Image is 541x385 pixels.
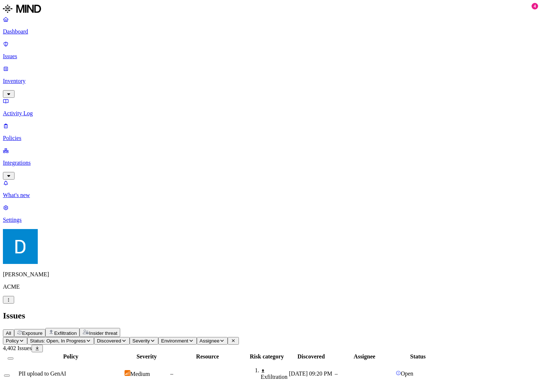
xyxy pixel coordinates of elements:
span: – [335,370,338,377]
p: What's new [3,192,538,198]
p: Issues [3,53,538,60]
div: Severity [125,353,169,360]
span: – [170,370,173,377]
div: Status [396,353,440,360]
a: Issues [3,41,538,60]
span: Status: Open, In Progress [30,338,86,344]
a: MIND [3,3,538,16]
button: Select row [4,374,10,377]
p: Dashboard [3,28,538,35]
img: Daniel Golshani [3,229,38,264]
span: Open [401,370,414,377]
span: PII upload to GenAI [19,370,66,377]
img: MIND [3,3,41,15]
a: Dashboard [3,16,538,35]
span: Environment [161,338,188,344]
p: Activity Log [3,110,538,117]
a: What's new [3,180,538,198]
div: Resource [170,353,245,360]
span: [DATE] 09:20 PM [289,370,332,377]
p: ACME [3,284,538,290]
img: status-open.svg [396,370,401,376]
img: severity-medium.svg [125,370,130,376]
a: Integrations [3,147,538,179]
div: Risk category [246,353,288,360]
span: Policy [6,338,19,344]
span: 4,402 Issues [3,345,32,351]
p: Integrations [3,160,538,166]
div: Discovered [289,353,333,360]
div: 4 [532,3,538,9]
span: Assignee [200,338,220,344]
a: Inventory [3,65,538,97]
h2: Issues [3,311,538,321]
span: Severity [133,338,150,344]
span: Exposure [22,330,42,336]
span: Insider threat [89,330,117,336]
span: Exfiltration [54,330,77,336]
p: Policies [3,135,538,141]
a: Policies [3,123,538,141]
p: Inventory [3,78,538,84]
div: Policy [19,353,123,360]
a: Activity Log [3,98,538,117]
div: Assignee [335,353,394,360]
button: Select all [8,357,13,360]
p: Settings [3,217,538,223]
span: Discovered [97,338,121,344]
span: Medium [130,371,150,377]
span: All [6,330,11,336]
div: Exfiltration [261,367,288,380]
a: Settings [3,204,538,223]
